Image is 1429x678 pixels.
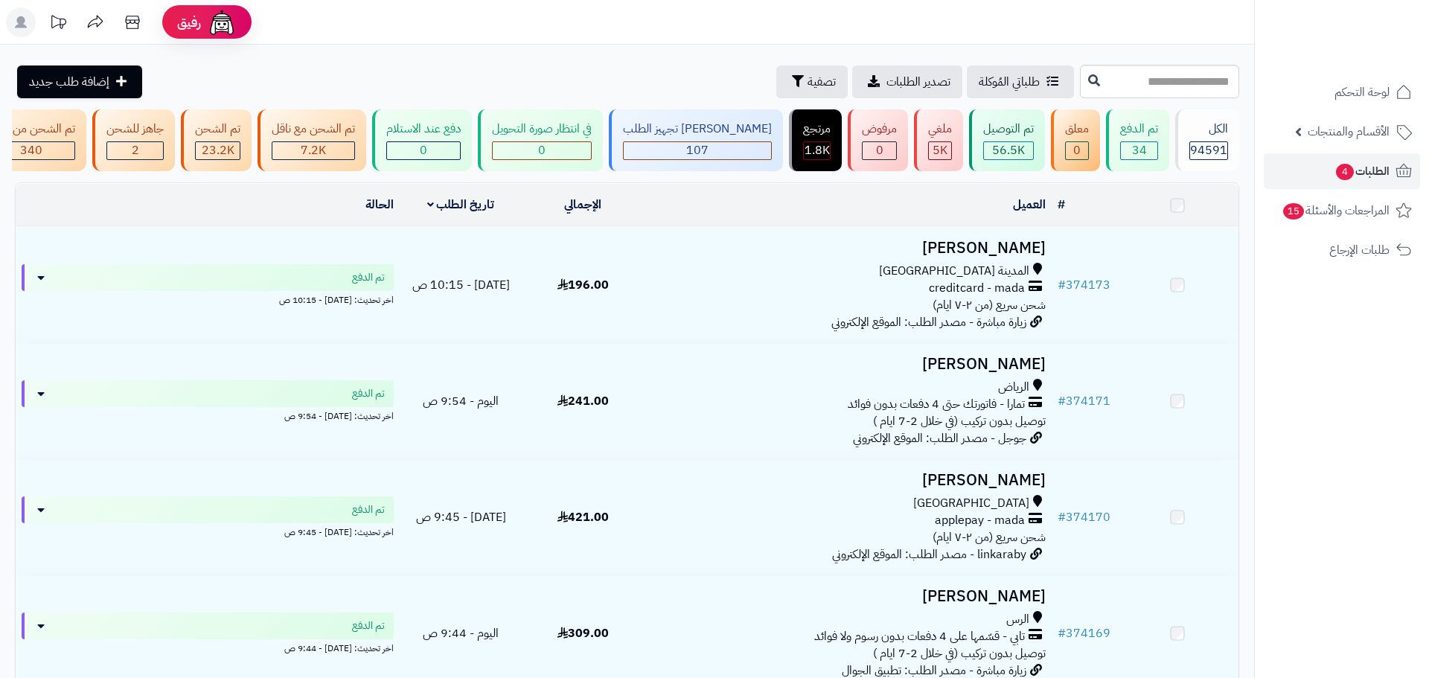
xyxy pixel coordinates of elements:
[650,588,1046,605] h3: [PERSON_NAME]
[886,73,950,91] span: تصدير الطلبات
[1120,121,1158,138] div: تم الدفع
[272,142,354,159] div: 7223
[365,196,394,214] a: الحالة
[967,65,1074,98] a: طلباتي المُوكلة
[848,396,1025,413] span: تمارا - فاتورتك حتى 4 دفعات بدون فوائد
[650,240,1046,257] h3: [PERSON_NAME]
[933,528,1046,546] span: شحن سريع (من ٢-٧ ايام)
[1058,196,1065,214] a: #
[272,121,355,138] div: تم الشحن مع ناقل
[911,109,966,171] a: ملغي 5K
[416,508,506,526] span: [DATE] - 9:45 ص
[804,142,830,159] div: 1807
[1282,200,1390,221] span: المراجعات والأسئلة
[808,73,836,91] span: تصفية
[427,196,495,214] a: تاريخ الطلب
[1172,109,1242,171] a: الكل94591
[557,276,609,294] span: 196.00
[1264,232,1420,268] a: طلبات الإرجاع
[803,121,831,138] div: مرتجع
[786,109,845,171] a: مرتجع 1.8K
[1308,121,1390,142] span: الأقسام والمنتجات
[1058,508,1110,526] a: #374170
[933,296,1046,314] span: شحن سريع (من ٢-٧ ايام)
[623,121,772,138] div: [PERSON_NAME] تجهيز الطلب
[255,109,369,171] a: تم الشحن مع ناقل 7.2K
[1058,276,1110,294] a: #374173
[196,142,240,159] div: 23203
[177,13,201,31] span: رفيق
[1103,109,1172,171] a: تم الدفع 34
[879,263,1029,280] span: المدينة [GEOGRAPHIC_DATA]
[557,392,609,410] span: 241.00
[1283,203,1304,220] span: 15
[935,512,1025,529] span: applepay - mada
[29,73,109,91] span: إضافة طلب جديد
[1048,109,1103,171] a: معلق 0
[805,141,830,159] span: 1.8K
[20,141,42,159] span: 340
[202,141,234,159] span: 23.2K
[1065,121,1089,138] div: معلق
[1058,392,1066,410] span: #
[352,502,385,517] span: تم الدفع
[1132,141,1147,159] span: 34
[386,121,461,138] div: دفع عند الاستلام
[1066,142,1088,159] div: 0
[1328,11,1415,42] img: logo-2.png
[1264,193,1420,228] a: المراجعات والأسئلة15
[863,142,896,159] div: 0
[1013,196,1046,214] a: العميل
[650,472,1046,489] h3: [PERSON_NAME]
[475,109,606,171] a: في انتظار صورة التحويل 0
[1058,276,1066,294] span: #
[557,624,609,642] span: 309.00
[89,109,178,171] a: جاهز للشحن 2
[352,386,385,401] span: تم الدفع
[929,280,1025,297] span: creditcard - mada
[873,412,1046,430] span: توصيل بدون تركيب (في خلال 2-7 ايام )
[933,141,947,159] span: 5K
[929,142,951,159] div: 4965
[1058,392,1110,410] a: #374171
[107,142,163,159] div: 2
[1121,142,1157,159] div: 34
[301,141,326,159] span: 7.2K
[1006,611,1029,628] span: الرس
[352,618,385,633] span: تم الدفع
[195,121,240,138] div: تم الشحن
[992,141,1025,159] span: 56.5K
[564,196,601,214] a: الإجمالي
[650,356,1046,373] h3: [PERSON_NAME]
[852,65,962,98] a: تصدير الطلبات
[876,141,883,159] span: 0
[17,65,142,98] a: إضافة طلب جديد
[106,121,164,138] div: جاهز للشحن
[776,65,848,98] button: تصفية
[1058,624,1110,642] a: #374169
[966,109,1048,171] a: تم التوصيل 56.5K
[998,379,1029,396] span: الرياض
[832,546,1026,563] span: linkaraby - مصدر الطلب: الموقع الإلكتروني
[686,141,709,159] span: 107
[1058,508,1066,526] span: #
[984,142,1033,159] div: 56542
[853,429,1026,447] span: جوجل - مصدر الطلب: الموقع الإلكتروني
[423,624,499,642] span: اليوم - 9:44 ص
[22,639,394,655] div: اخر تحديث: [DATE] - 9:44 ص
[369,109,475,171] a: دفع عند الاستلام 0
[814,628,1025,645] span: تابي - قسّمها على 4 دفعات بدون رسوم ولا فوائد
[928,121,952,138] div: ملغي
[1058,624,1066,642] span: #
[983,121,1034,138] div: تم التوصيل
[132,141,139,159] span: 2
[22,523,394,539] div: اخر تحديث: [DATE] - 9:45 ص
[423,392,499,410] span: اليوم - 9:54 ص
[913,495,1029,512] span: [GEOGRAPHIC_DATA]
[831,313,1026,331] span: زيارة مباشرة - مصدر الطلب: الموقع الإلكتروني
[557,508,609,526] span: 421.00
[1329,240,1390,260] span: طلبات الإرجاع
[1189,121,1228,138] div: الكل
[862,121,897,138] div: مرفوض
[1264,74,1420,110] a: لوحة التحكم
